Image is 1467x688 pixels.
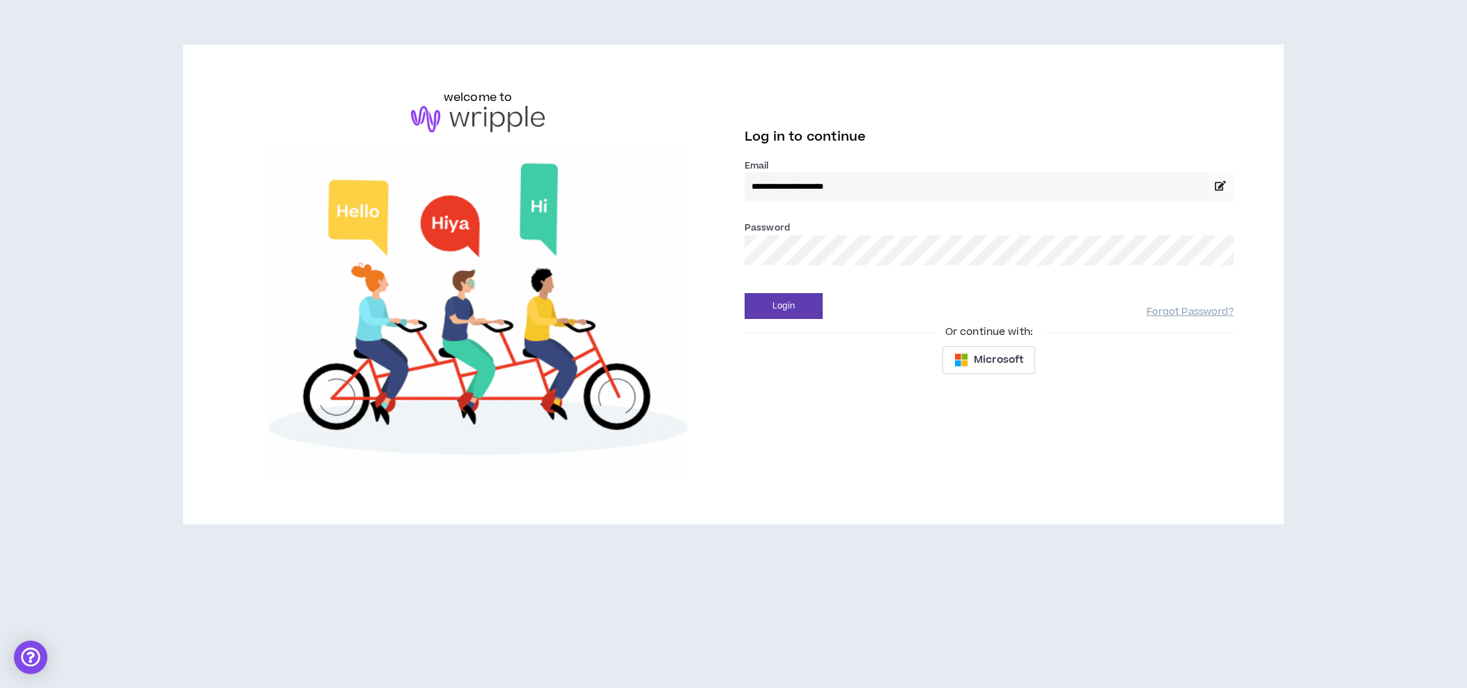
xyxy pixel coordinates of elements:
[745,221,790,234] label: Password
[1147,306,1234,319] a: Forgot Password?
[745,159,1234,172] label: Email
[14,641,47,674] div: Open Intercom Messenger
[745,128,866,146] span: Log in to continue
[444,89,513,106] h6: welcome to
[942,346,1035,374] button: Microsoft
[974,352,1023,368] span: Microsoft
[745,293,823,319] button: Login
[936,325,1043,340] span: Or continue with:
[411,106,545,132] img: logo-brand.png
[233,146,722,480] img: Welcome to Wripple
